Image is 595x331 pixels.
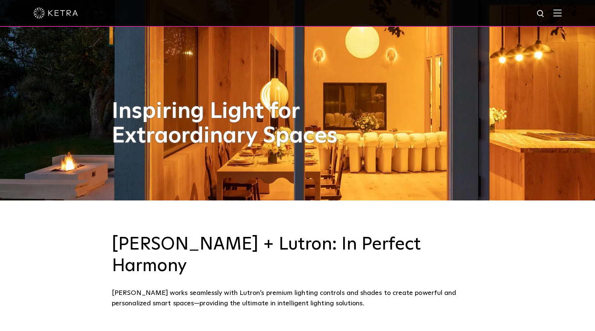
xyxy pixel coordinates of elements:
img: Hamburger%20Nav.svg [553,9,562,16]
h1: Inspiring Light for Extraordinary Spaces [112,99,353,148]
img: ketra-logo-2019-white [33,7,78,19]
div: [PERSON_NAME] works seamlessly with Lutron’s premium lighting controls and shades to create power... [112,288,483,309]
h3: [PERSON_NAME] + Lutron: In Perfect Harmony [112,234,483,277]
img: search icon [536,9,546,19]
